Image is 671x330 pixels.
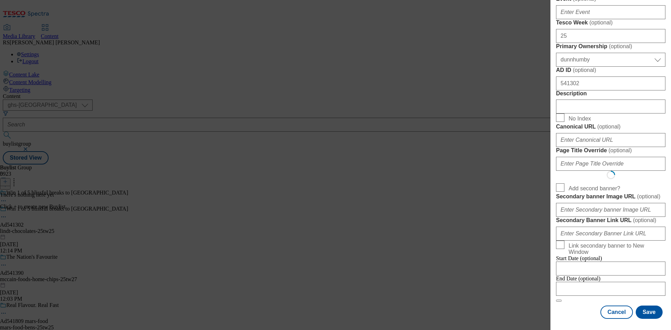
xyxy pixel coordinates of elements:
span: ( optional ) [633,217,656,223]
span: ( optional ) [609,43,632,49]
span: Start Date (optional) [556,255,602,261]
button: Cancel [600,306,633,319]
span: End Date (optional) [556,276,600,281]
span: Add second banner? [569,185,620,192]
label: Page Title Override [556,147,665,154]
input: Enter Page Title Override [556,157,665,171]
span: ( optional ) [637,193,661,199]
span: Link secondary banner to New Window [569,243,663,255]
label: Primary Ownership [556,43,665,50]
span: ( optional ) [589,20,613,25]
span: ( optional ) [597,124,621,130]
input: Enter Date [556,282,665,296]
label: Tesco Week [556,19,665,26]
input: Enter Secondary Banner Link URL [556,227,665,241]
input: Enter Event [556,5,665,19]
input: Enter Secondary banner Image URL [556,203,665,217]
button: Save [636,306,663,319]
label: Secondary banner Image URL [556,193,665,200]
input: Enter Date [556,262,665,276]
span: ( optional ) [608,147,632,153]
span: No Index [569,116,591,122]
label: Description [556,90,665,97]
label: Secondary Banner Link URL [556,217,665,224]
input: Enter Tesco Week [556,29,665,43]
input: Enter Description [556,100,665,113]
label: AD ID [556,67,665,74]
span: ( optional ) [573,67,596,73]
label: Canonical URL [556,123,665,130]
input: Enter AD ID [556,76,665,90]
input: Enter Canonical URL [556,133,665,147]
